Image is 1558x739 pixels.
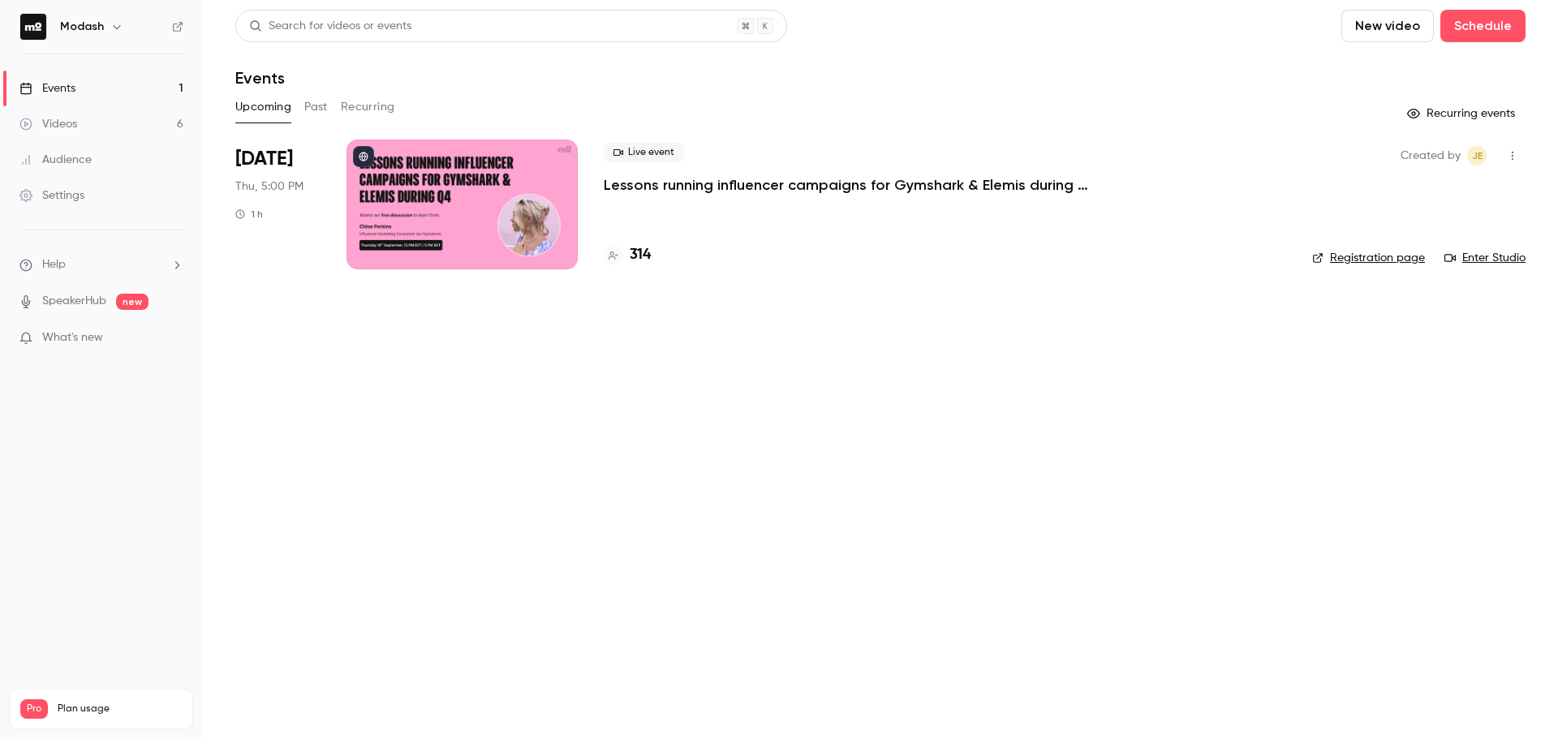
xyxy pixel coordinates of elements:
[1444,250,1526,266] a: Enter Studio
[20,699,48,719] span: Pro
[304,94,328,120] button: Past
[20,14,46,40] img: Modash
[42,256,66,273] span: Help
[116,294,148,310] span: new
[1312,250,1425,266] a: Registration page
[1440,10,1526,42] button: Schedule
[1400,101,1526,127] button: Recurring events
[604,175,1091,195] a: Lessons running influencer campaigns for Gymshark & Elemis during Q4
[19,80,75,97] div: Events
[19,187,84,204] div: Settings
[604,244,651,266] a: 314
[341,94,395,120] button: Recurring
[19,152,92,168] div: Audience
[630,244,651,266] h4: 314
[235,140,321,269] div: Sep 18 Thu, 5:00 PM (Europe/London)
[42,293,106,310] a: SpeakerHub
[1472,146,1483,165] span: JE
[235,208,263,221] div: 1 h
[235,178,303,195] span: Thu, 5:00 PM
[604,143,684,162] span: Live event
[19,256,183,273] li: help-dropdown-opener
[58,702,183,715] span: Plan usage
[235,146,293,172] span: [DATE]
[60,19,104,35] h6: Modash
[1467,146,1487,165] span: Jack Eaton
[19,116,77,132] div: Videos
[235,94,291,120] button: Upcoming
[164,331,183,346] iframe: Noticeable Trigger
[1401,146,1461,165] span: Created by
[1341,10,1434,42] button: New video
[42,329,103,346] span: What's new
[235,68,285,88] h1: Events
[249,18,411,35] div: Search for videos or events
